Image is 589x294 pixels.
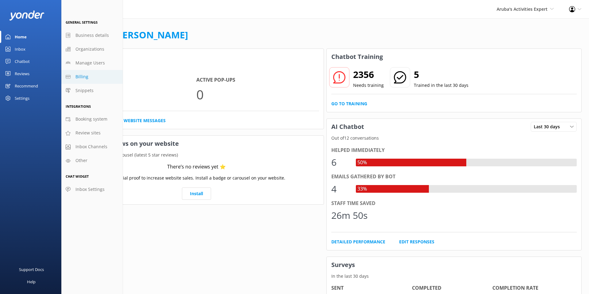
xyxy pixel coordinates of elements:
span: Aruba's Activities Expert [497,6,548,12]
a: Detailed Performance [331,238,385,245]
span: Integrations [66,104,91,109]
span: Manage Users [75,60,105,66]
h4: Completion Rate [492,284,573,292]
span: Chat Widget [66,174,89,179]
div: Recommend [15,80,38,92]
span: Business details [75,32,109,39]
p: Needs training [353,82,384,89]
div: Support Docs [19,263,44,276]
a: Booking system [61,112,123,126]
a: Go to Training [331,100,367,107]
div: Helped immediately [331,146,577,154]
span: Booking system [75,116,107,122]
h2: 2356 [353,67,384,82]
span: Inbox Channels [75,143,107,150]
a: [PERSON_NAME] [114,29,188,41]
span: Last 30 days [534,123,564,130]
p: Trained in the last 30 days [414,82,468,89]
span: Snippets [75,87,94,94]
a: Edit Responses [399,238,434,245]
div: Inbox [15,43,25,55]
h3: AI Chatbot [327,119,369,135]
div: 6 [331,155,350,170]
h4: Completed [412,284,493,292]
span: Organizations [75,46,104,52]
p: 0 [196,84,319,105]
div: Home [15,31,27,43]
a: Inbox Settings [61,183,123,196]
a: Review sites [61,126,123,140]
p: 342 [74,84,196,105]
p: In the last 30 days [327,273,581,280]
span: Billing [75,73,88,80]
img: yonder-white-logo.png [9,10,44,21]
a: Website Messages [124,117,166,124]
h3: Surveys [327,257,581,273]
div: Help [27,276,36,288]
span: Other [75,157,87,164]
div: 4 [331,182,350,196]
h4: Conversations [74,76,196,84]
a: Inbox Channels [61,140,123,154]
span: General Settings [66,20,98,25]
div: 33% [356,185,368,193]
div: Reviews [15,68,29,80]
p: Use social proof to increase website sales. Install a badge or carousel on your website. [107,175,285,181]
a: Snippets [61,84,123,98]
span: Inbox Settings [75,186,105,193]
div: Staff time saved [331,199,577,207]
div: Emails gathered by bot [331,173,577,181]
p: In the last 30 days [69,65,324,72]
a: Other [61,154,123,168]
span: Review sites [75,130,101,136]
a: Business details [61,29,123,42]
div: There’s no reviews yet ⭐ [167,163,226,171]
a: Billing [61,70,123,84]
a: Manage Users [61,56,123,70]
h4: Sent [331,284,412,292]
h3: Website Chat [69,49,324,65]
div: Chatbot [15,55,30,68]
h3: Chatbot Training [327,49,387,65]
a: Install [182,188,211,200]
h4: Active Pop-ups [196,76,319,84]
h2: 5 [414,67,468,82]
p: Out of 12 conversations [327,135,581,141]
div: Settings [15,92,29,104]
div: 50% [356,159,368,167]
h3: Showcase reviews on your website [69,136,324,152]
div: 26m 50s [331,208,368,223]
p: Your current review carousel (latest 5 star reviews) [69,152,324,158]
a: Organizations [61,42,123,56]
h1: Welcome, [69,28,188,42]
